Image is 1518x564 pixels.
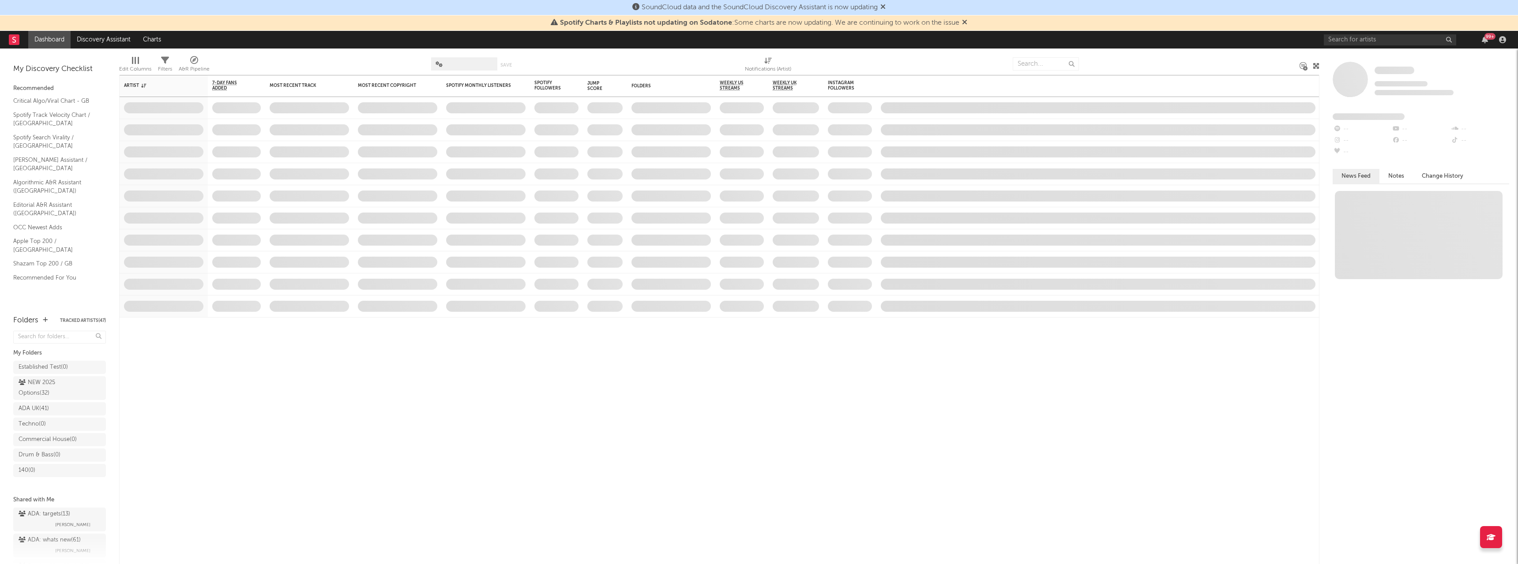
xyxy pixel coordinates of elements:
div: NEW 2025 Options ( 32 ) [19,377,81,399]
span: 7-Day Fans Added [212,80,248,91]
span: : Some charts are now updating. We are continuing to work on the issue [560,19,959,26]
div: -- [1450,123,1509,135]
button: News Feed [1333,169,1379,183]
div: ADA: whats new ( 61 ) [19,535,81,545]
button: Tracked Artists(47) [60,318,106,323]
a: Shazam Top 200 / GB [13,259,97,269]
div: Shared with Me [13,495,106,505]
a: NEW 2025 Options(32) [13,376,106,400]
div: Spotify Followers [534,80,565,91]
input: Search for artists [1324,34,1456,45]
div: Drum & Bass ( 0 ) [19,450,60,460]
a: Editorial A&R Assistant ([GEOGRAPHIC_DATA]) [13,200,97,218]
div: Established Test ( 0 ) [19,362,68,373]
a: Drum & Bass(0) [13,448,106,462]
span: Fans Added by Platform [1333,113,1405,120]
div: My Discovery Checklist [13,64,106,75]
div: Edit Columns [119,53,151,78]
span: Weekly US Streams [720,80,751,91]
span: Tracking Since: [DATE] [1375,81,1428,86]
span: 0 fans last week [1375,90,1454,95]
div: -- [1391,135,1450,146]
div: Jump Score [587,81,609,91]
a: 140(0) [13,464,106,477]
div: Filters [158,64,172,75]
a: Established Test(0) [13,361,106,374]
a: Apple Top 200 / [GEOGRAPHIC_DATA] [13,236,97,254]
button: 99+ [1482,36,1488,43]
a: Discovery Assistant [71,31,137,49]
div: Filters [158,53,172,78]
div: -- [1333,146,1391,158]
span: [PERSON_NAME] [55,519,90,530]
div: Commercial House ( 0 ) [19,434,77,445]
div: ADA UK ( 41 ) [19,403,49,414]
input: Search... [1013,57,1079,71]
div: Folders [13,315,38,326]
div: Most Recent Track [270,83,336,88]
div: 140 ( 0 ) [19,465,35,476]
div: Instagram Followers [828,80,859,91]
a: ADA: whats new(61)[PERSON_NAME] [13,534,106,557]
span: [PERSON_NAME] [55,545,90,556]
a: OCC Newest Adds [13,223,97,232]
button: Save [500,63,512,67]
a: Some Artist [1375,66,1414,75]
div: Notifications (Artist) [745,64,791,75]
div: Techno ( 0 ) [19,419,46,430]
a: Critical Algo/Viral Chart - GB [13,96,97,106]
div: Recommended [13,83,106,94]
div: -- [1333,123,1391,135]
div: Edit Columns [119,64,151,75]
div: Spotify Monthly Listeners [446,83,512,88]
a: Charts [137,31,167,49]
button: Change History [1413,169,1472,183]
div: 99 + [1484,33,1495,40]
a: [PERSON_NAME] Assistant / [GEOGRAPHIC_DATA] [13,155,97,173]
div: -- [1391,123,1450,135]
a: ADA UK(41) [13,402,106,415]
a: Commercial House(0) [13,433,106,446]
div: -- [1333,135,1391,146]
span: SoundCloud data and the SoundCloud Discovery Assistant is now updating [642,4,878,11]
a: Dashboard [28,31,71,49]
span: Spotify Charts & Playlists not updating on Sodatone [560,19,732,26]
span: Dismiss [962,19,967,26]
div: A&R Pipeline [179,53,210,78]
div: -- [1450,135,1509,146]
span: Dismiss [880,4,886,11]
input: Search for folders... [13,331,106,344]
a: ADA: targets(13)[PERSON_NAME] [13,508,106,531]
a: Algorithmic A&R Assistant ([GEOGRAPHIC_DATA]) [13,178,97,196]
div: My Folders [13,348,106,359]
a: Techno(0) [13,418,106,431]
span: Some Artist [1375,67,1414,74]
div: Artist [124,83,190,88]
button: Notes [1379,169,1413,183]
div: Notifications (Artist) [745,53,791,78]
a: Spotify Track Velocity Chart / [GEOGRAPHIC_DATA] [13,110,97,128]
div: A&R Pipeline [179,64,210,75]
span: Weekly UK Streams [773,80,806,91]
a: Recommended For You [13,273,97,283]
div: ADA: targets ( 13 ) [19,509,70,519]
div: Folders [631,83,698,89]
div: Most Recent Copyright [358,83,424,88]
a: Spotify Search Virality / [GEOGRAPHIC_DATA] [13,133,97,151]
